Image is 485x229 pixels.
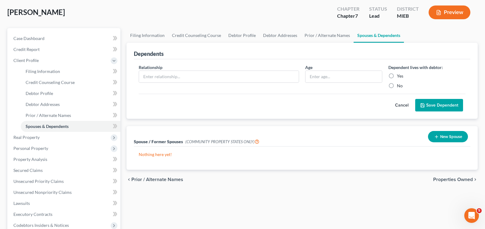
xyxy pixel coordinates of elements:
i: chevron_right [473,177,478,182]
a: Prior / Alternate Names [21,110,120,121]
span: Prior / Alternate Names [131,177,183,182]
span: Executory Contracts [13,212,52,217]
a: Credit Counseling Course [168,28,225,43]
label: Dependent lives with debtor: [388,64,443,71]
a: Spouses & Dependents [21,121,120,132]
span: Real Property [13,135,40,140]
button: Properties Owned chevron_right [433,177,478,182]
div: Chapter [337,5,359,13]
a: Filing Information [127,28,168,43]
a: Unsecured Nonpriority Claims [9,187,120,198]
a: Debtor Addresses [21,99,120,110]
span: Spouse / Former Spouses [134,139,183,144]
button: chevron_left Prior / Alternate Names [127,177,183,182]
a: Prior / Alternate Names [301,28,354,43]
a: Case Dashboard [9,33,120,44]
span: Properties Owned [433,177,473,182]
button: Preview [429,5,470,19]
div: Dependents [134,50,164,57]
a: Lawsuits [9,198,120,209]
span: Case Dashboard [13,36,45,41]
a: Debtor Profile [21,88,120,99]
a: Secured Claims [9,165,120,176]
div: Chapter [337,13,359,20]
p: Nothing here yet! [139,151,465,158]
span: Client Profile [13,58,39,63]
a: Spouses & Dependents [354,28,404,43]
a: Filing Information [21,66,120,77]
label: Yes [397,73,403,79]
span: [PERSON_NAME] [7,8,65,16]
span: Property Analysis [13,157,47,162]
span: Credit Report [13,47,40,52]
a: Debtor Addresses [259,28,301,43]
button: Cancel [388,99,415,111]
a: Executory Contracts [9,209,120,220]
span: Codebtors Insiders & Notices [13,223,69,228]
div: Status [369,5,387,13]
div: MIEB [397,13,419,20]
a: Unsecured Priority Claims [9,176,120,187]
button: New Spouse [428,131,468,142]
span: Credit Counseling Course [26,80,75,85]
span: 5 [477,208,482,213]
input: Enter relationship... [139,71,299,82]
input: Enter age... [305,71,382,82]
div: District [397,5,419,13]
span: Filing Information [26,69,60,74]
span: (COMMUNITY PROPERTY STATES ONLY) [185,139,259,144]
span: Relationship [139,65,162,70]
span: Personal Property [13,146,48,151]
a: Debtor Profile [225,28,259,43]
span: Unsecured Nonpriority Claims [13,190,72,195]
label: No [397,83,403,89]
i: chevron_left [127,177,131,182]
a: Credit Counseling Course [21,77,120,88]
span: Spouses & Dependents [26,124,69,129]
button: Save Dependent [415,99,463,112]
span: Lawsuits [13,201,30,206]
span: Unsecured Priority Claims [13,179,64,184]
span: Prior / Alternate Names [26,113,71,118]
span: 7 [355,13,358,19]
iframe: Intercom live chat [464,208,479,223]
div: Lead [369,13,387,20]
a: Credit Report [9,44,120,55]
span: Debtor Profile [26,91,53,96]
label: Age [305,64,312,71]
span: Secured Claims [13,168,43,173]
span: Debtor Addresses [26,102,60,107]
a: Property Analysis [9,154,120,165]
